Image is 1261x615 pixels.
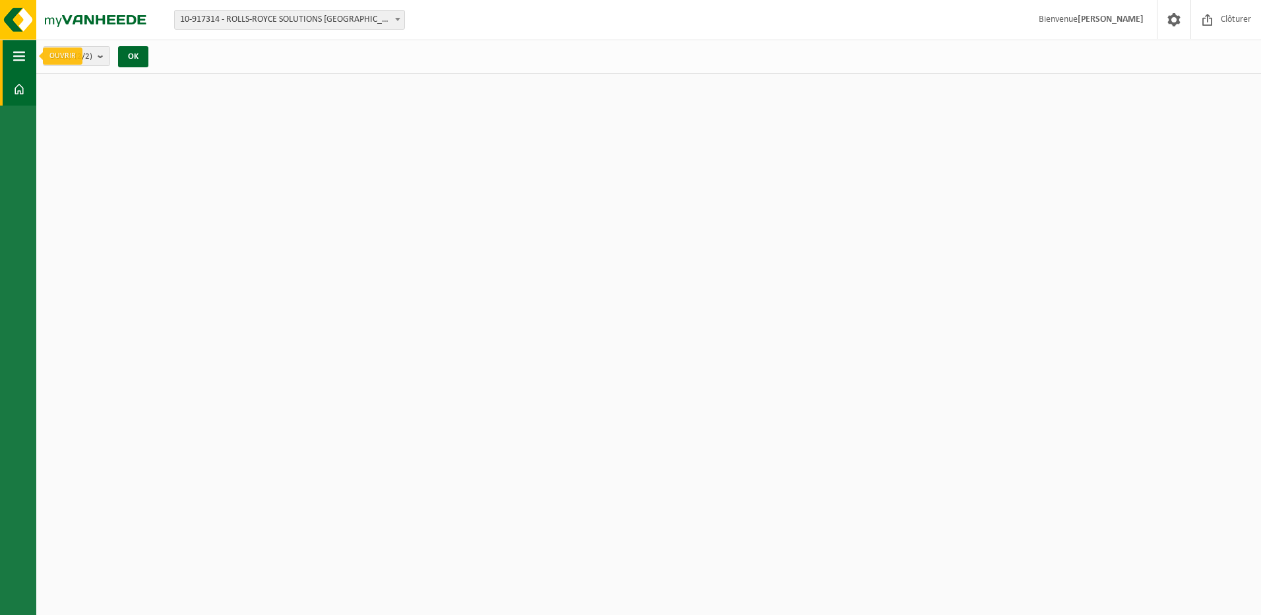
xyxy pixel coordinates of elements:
strong: [PERSON_NAME] [1078,15,1144,24]
span: 10-917314 - ROLLS-ROYCE SOLUTIONS LIÈGE SA - GRÂCE-HOLLOGNE [174,10,405,30]
span: 10-917314 - ROLLS-ROYCE SOLUTIONS LIÈGE SA - GRÂCE-HOLLOGNE [175,11,404,29]
button: OK [118,46,148,67]
count: (2/2) [75,52,92,61]
span: Site(s) [50,47,92,67]
button: Site(s)(2/2) [43,46,110,66]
